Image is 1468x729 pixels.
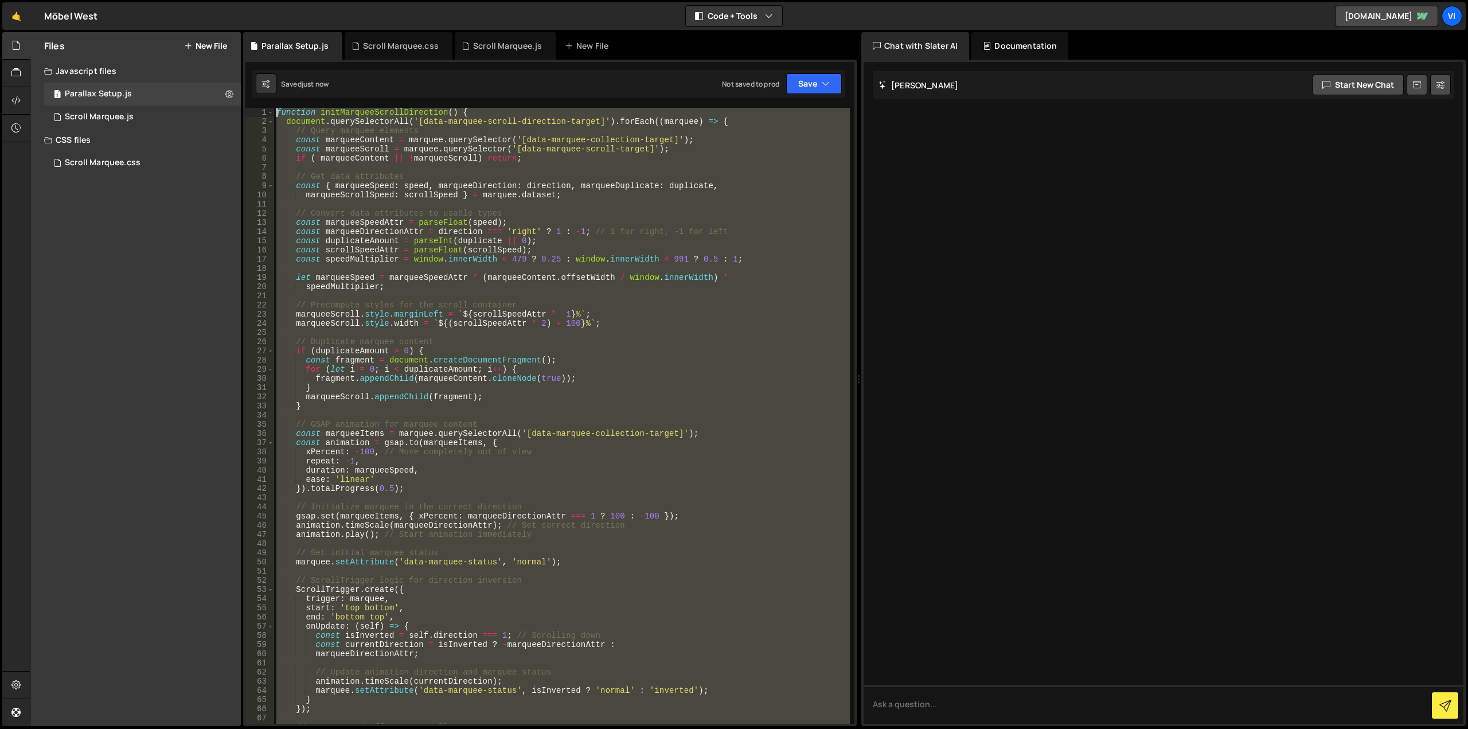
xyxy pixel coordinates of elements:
[245,154,274,163] div: 6
[245,135,274,145] div: 4
[245,319,274,328] div: 24
[245,585,274,594] div: 53
[44,9,98,23] div: Möbel West
[245,420,274,429] div: 35
[245,567,274,576] div: 51
[879,80,958,91] h2: [PERSON_NAME]
[245,438,274,447] div: 37
[565,40,613,52] div: New File
[245,145,274,154] div: 5
[245,181,274,190] div: 9
[245,126,274,135] div: 3
[54,91,61,100] span: 1
[245,264,274,273] div: 18
[302,79,329,89] div: just now
[245,282,274,291] div: 20
[245,447,274,457] div: 38
[245,227,274,236] div: 14
[245,714,274,723] div: 67
[245,457,274,466] div: 39
[30,128,241,151] div: CSS files
[245,640,274,649] div: 59
[245,310,274,319] div: 23
[245,301,274,310] div: 22
[245,200,274,209] div: 11
[1335,6,1438,26] a: [DOMAIN_NAME]
[44,106,241,128] div: 17391/48447.js
[245,530,274,539] div: 47
[245,356,274,365] div: 28
[971,32,1068,60] div: Documentation
[245,236,274,245] div: 15
[44,40,65,52] h2: Files
[245,704,274,714] div: 66
[245,475,274,484] div: 41
[245,117,274,126] div: 2
[261,40,329,52] div: Parallax Setup.js
[245,401,274,411] div: 33
[245,631,274,640] div: 58
[245,484,274,493] div: 42
[245,622,274,631] div: 57
[245,502,274,512] div: 44
[245,548,274,558] div: 49
[245,613,274,622] div: 56
[1313,75,1404,95] button: Start new chat
[245,383,274,392] div: 31
[245,539,274,548] div: 48
[245,576,274,585] div: 52
[245,291,274,301] div: 21
[686,6,782,26] button: Code + Tools
[786,73,842,94] button: Save
[245,245,274,255] div: 16
[245,649,274,658] div: 60
[245,695,274,704] div: 65
[281,79,329,89] div: Saved
[245,346,274,356] div: 27
[245,337,274,346] div: 26
[245,686,274,695] div: 64
[363,40,439,52] div: Scroll Marquee.css
[245,658,274,668] div: 61
[44,83,241,106] div: 17391/48452.js
[30,60,241,83] div: Javascript files
[245,273,274,282] div: 19
[245,163,274,172] div: 7
[245,558,274,567] div: 50
[245,677,274,686] div: 63
[245,255,274,264] div: 17
[1442,6,1462,26] a: Vi
[2,2,30,30] a: 🤙
[245,411,274,420] div: 34
[245,108,274,117] div: 1
[65,89,132,99] div: Parallax Setup.js
[245,218,274,227] div: 13
[245,190,274,200] div: 10
[245,172,274,181] div: 8
[245,466,274,475] div: 40
[245,603,274,613] div: 55
[245,668,274,677] div: 62
[245,328,274,337] div: 25
[245,521,274,530] div: 46
[245,429,274,438] div: 36
[184,41,227,50] button: New File
[65,112,134,122] div: Scroll Marquee.js
[245,392,274,401] div: 32
[861,32,969,60] div: Chat with Slater AI
[65,158,140,168] div: Scroll Marquee.css
[44,151,241,174] div: 17391/48448.css
[722,79,779,89] div: Not saved to prod
[245,512,274,521] div: 45
[245,493,274,502] div: 43
[245,209,274,218] div: 12
[245,365,274,374] div: 29
[245,374,274,383] div: 30
[473,40,542,52] div: Scroll Marquee.js
[245,594,274,603] div: 54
